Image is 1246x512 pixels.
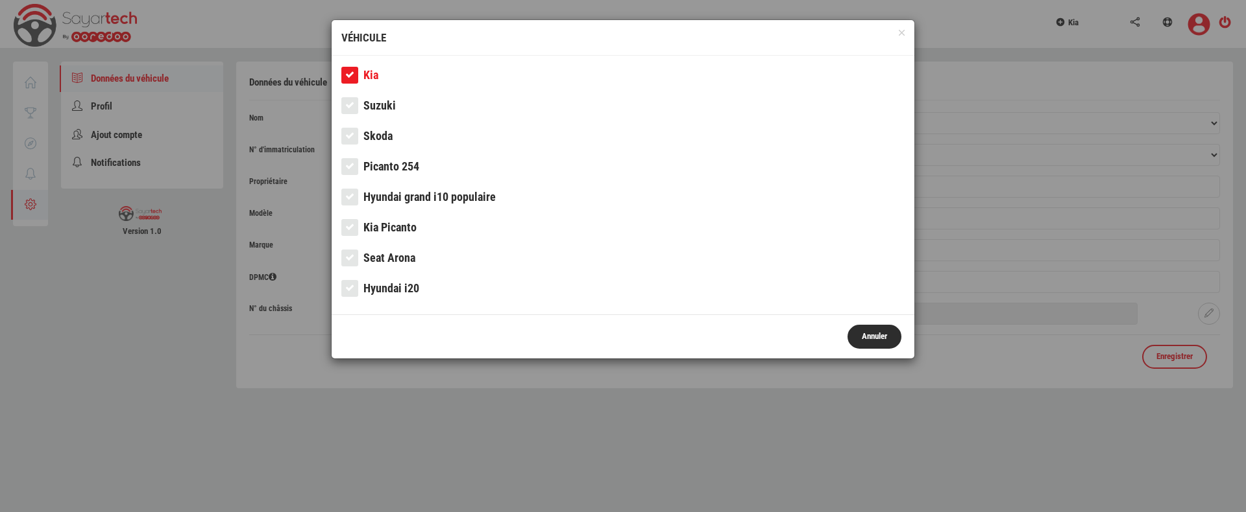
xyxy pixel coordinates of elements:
a: Kia [341,65,905,91]
span: Kia Picanto [363,220,417,234]
span: Seat Arona [363,251,415,264]
a: Seat Arona [341,248,905,274]
span: Kia [363,68,378,82]
span: Skoda [363,129,393,143]
span: Hyundai grand i10 populaire [363,190,496,204]
span: Suzuki [363,99,396,112]
a: Hyundai grand i10 populaire [341,187,905,213]
button: × [899,30,905,36]
a: Suzuki [341,96,905,122]
a: Kia Picanto [341,218,905,244]
span: Picanto 254 [363,159,419,173]
a: Hyundai i20 [341,279,905,305]
h4: VÉHICULE [341,30,905,45]
a: Picanto 254 [341,157,905,183]
span: Hyundai i20 [363,281,419,295]
button: Annuler [848,325,901,349]
a: Skoda [341,126,905,152]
